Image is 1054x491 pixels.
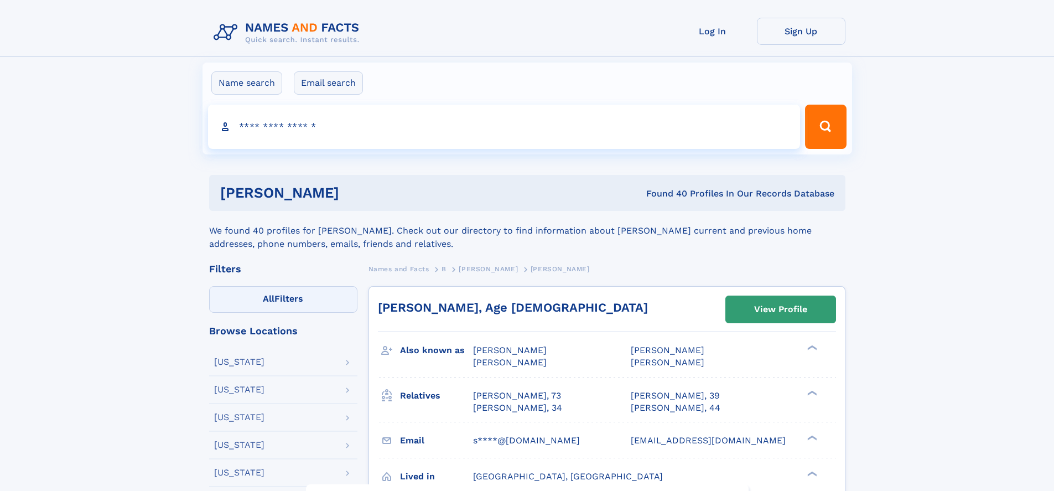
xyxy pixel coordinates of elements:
span: [PERSON_NAME] [631,345,704,355]
div: ❯ [804,389,818,396]
a: [PERSON_NAME], 39 [631,390,720,402]
div: Browse Locations [209,326,357,336]
img: Logo Names and Facts [209,18,368,48]
a: [PERSON_NAME], 73 [473,390,561,402]
span: [PERSON_NAME] [459,265,518,273]
h1: [PERSON_NAME] [220,186,493,200]
a: [PERSON_NAME], 44 [631,402,720,414]
div: [US_STATE] [214,413,264,422]
div: [US_STATE] [214,385,264,394]
a: Log In [668,18,757,45]
a: [PERSON_NAME], Age [DEMOGRAPHIC_DATA] [378,301,648,314]
h3: Relatives [400,386,473,405]
span: B [442,265,446,273]
a: B [442,262,446,276]
a: [PERSON_NAME], 34 [473,402,562,414]
button: Search Button [805,105,846,149]
label: Email search [294,71,363,95]
span: [PERSON_NAME] [631,357,704,368]
div: [US_STATE] [214,468,264,477]
a: Names and Facts [368,262,429,276]
label: Name search [211,71,282,95]
div: ❯ [804,344,818,352]
span: [PERSON_NAME] [473,357,547,368]
a: [PERSON_NAME] [459,262,518,276]
span: [EMAIL_ADDRESS][DOMAIN_NAME] [631,435,786,446]
input: search input [208,105,801,149]
div: [US_STATE] [214,441,264,449]
span: [PERSON_NAME] [473,345,547,355]
a: Sign Up [757,18,845,45]
div: [US_STATE] [214,358,264,366]
div: View Profile [754,297,807,322]
h3: Email [400,431,473,450]
h3: Lived in [400,467,473,486]
h3: Also known as [400,341,473,360]
span: [GEOGRAPHIC_DATA], [GEOGRAPHIC_DATA] [473,471,663,482]
span: All [263,293,274,304]
div: ❯ [804,434,818,441]
div: Found 40 Profiles In Our Records Database [492,188,834,200]
label: Filters [209,286,357,313]
div: ❯ [804,470,818,477]
div: We found 40 profiles for [PERSON_NAME]. Check out our directory to find information about [PERSON... [209,211,845,251]
div: Filters [209,264,357,274]
span: [PERSON_NAME] [531,265,590,273]
a: View Profile [726,296,835,323]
